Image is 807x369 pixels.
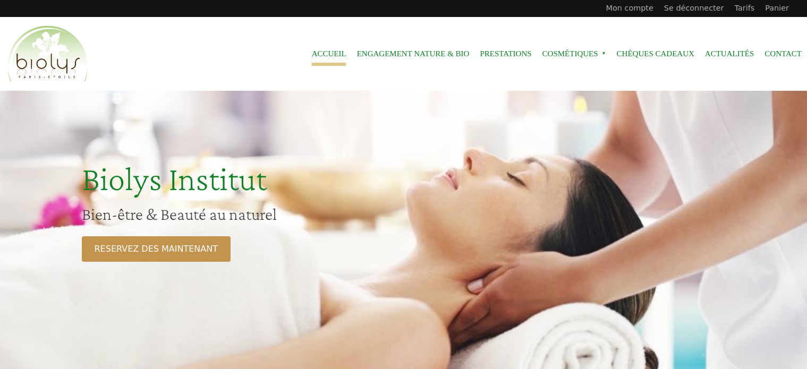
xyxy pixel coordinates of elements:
span: Cosmétiques [542,42,606,66]
a: Chèques cadeaux [617,42,694,66]
img: Accueil [5,24,90,84]
h2: Bien-être & Beauté au naturel [82,204,500,224]
a: Accueil [312,42,346,66]
span: » [602,52,606,56]
a: Contact [764,42,802,66]
a: Actualités [705,42,754,66]
span: Biolys Institut [82,160,267,198]
a: Prestations [480,42,531,66]
a: Engagement Nature & Bio [357,42,470,66]
a: RESERVEZ DES MAINTENANT [82,236,231,262]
